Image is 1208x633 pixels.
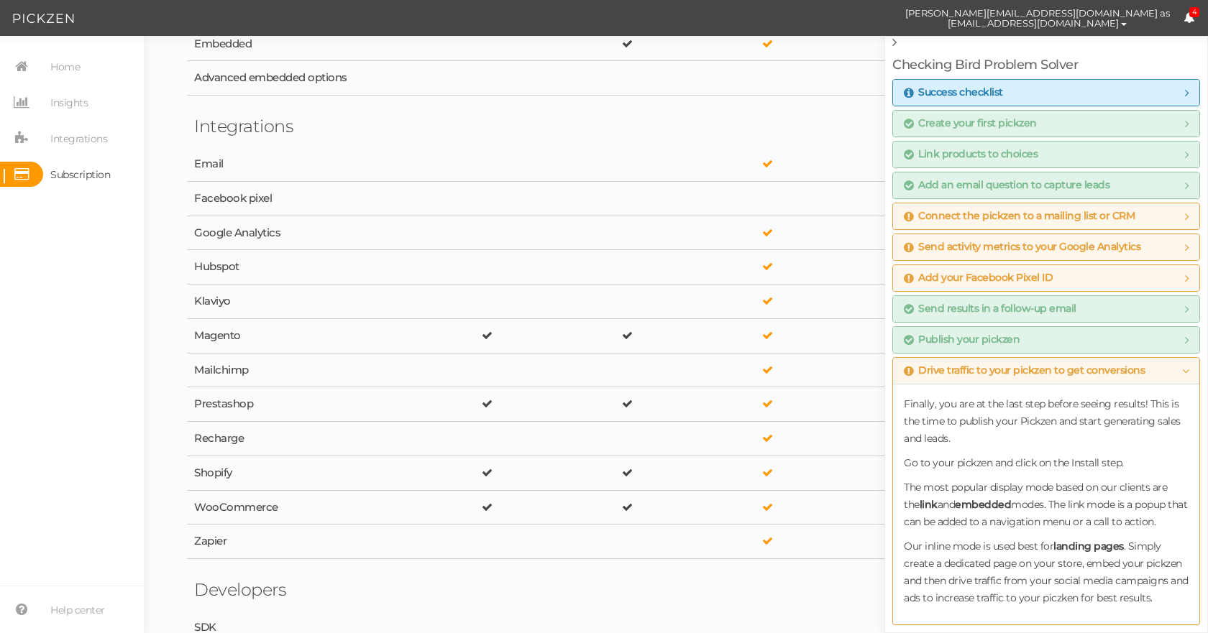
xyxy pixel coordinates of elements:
span: Send results in a follow-up email [904,303,1076,315]
span: Create your first pickzen [904,118,1037,129]
a: Connect the pickzen to a mailing list or CRM [904,211,1189,222]
h4: Checking Bird Problem Solver [892,58,1200,73]
p: Our inline mode is used best for . Simply create a dedicated page on your store, embed your pickz... [904,537,1189,606]
a: Add an email question to capture leads [904,180,1189,191]
p: The most popular display mode based on our clients are the and modes. The link mode is a popup th... [904,479,1189,530]
span: Link products to choices [904,149,1038,160]
p: Go to your pickzen and click on the Install step. [904,454,1189,471]
a: Create your first pickzen [904,118,1189,129]
a: Add your Facebook Pixel ID [904,272,1189,284]
span: 4 [1189,7,1200,18]
div: Google Analytics [194,226,410,240]
span: Connect the pickzen to a mailing list or CRM [904,211,1135,222]
div: Developers [194,579,410,601]
div: Zapier [194,535,410,548]
span: Add an email question to capture leads [904,180,1109,191]
div: Shopify [194,466,410,480]
span: Success checklist [904,87,1003,98]
a: Drive traffic to your pickzen to get conversions [904,365,1189,376]
a: Link products to choices [904,149,1189,160]
a: Publish your pickzen [904,334,1189,346]
span: Subscription [50,163,110,186]
span: Integrations [50,127,107,150]
span: [EMAIL_ADDRESS][DOMAIN_NAME] [948,17,1119,29]
div: Advanced embedded options [194,71,259,85]
div: Integrations [194,116,410,137]
div: Facebook pixel [194,192,410,205]
p: Finally, you are at the last step before seeing results! This is the time to publish your Pickzen... [904,395,1189,447]
b: link [920,498,938,511]
img: Pickzen logo [13,10,74,27]
div: WooCommerce [194,501,410,514]
div: Prestashop [194,397,410,411]
span: Home [50,55,80,78]
span: Publish your pickzen [904,334,1020,346]
b: landing pages [1053,540,1124,553]
span: Drive traffic to your pickzen to get conversions [904,365,1145,376]
a: Send activity metrics to your Google Analytics [904,241,1189,253]
span: Add your Facebook Pixel ID [904,272,1053,284]
div: Email [194,157,410,171]
span: Help center [50,599,105,622]
div: Embedded [194,37,410,51]
button: [PERSON_NAME][EMAIL_ADDRESS][DOMAIN_NAME] as [EMAIL_ADDRESS][DOMAIN_NAME] [892,1,1184,35]
a: Send results in a follow-up email [904,303,1189,315]
div: Magento [194,329,410,343]
div: Recharge [194,432,410,445]
div: Hubspot [194,260,410,274]
img: a4f8c230212a40d8b278f3fb126f1c3f [866,6,892,31]
span: [PERSON_NAME][EMAIL_ADDRESS][DOMAIN_NAME] as [905,8,1170,18]
span: Insights [50,91,88,114]
span: Send activity metrics to your Google Analytics [904,241,1140,253]
a: Success checklist [904,87,1189,98]
div: Mailchimp [194,364,410,377]
b: embedded [955,498,1011,511]
div: Klaviyo [194,295,410,308]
